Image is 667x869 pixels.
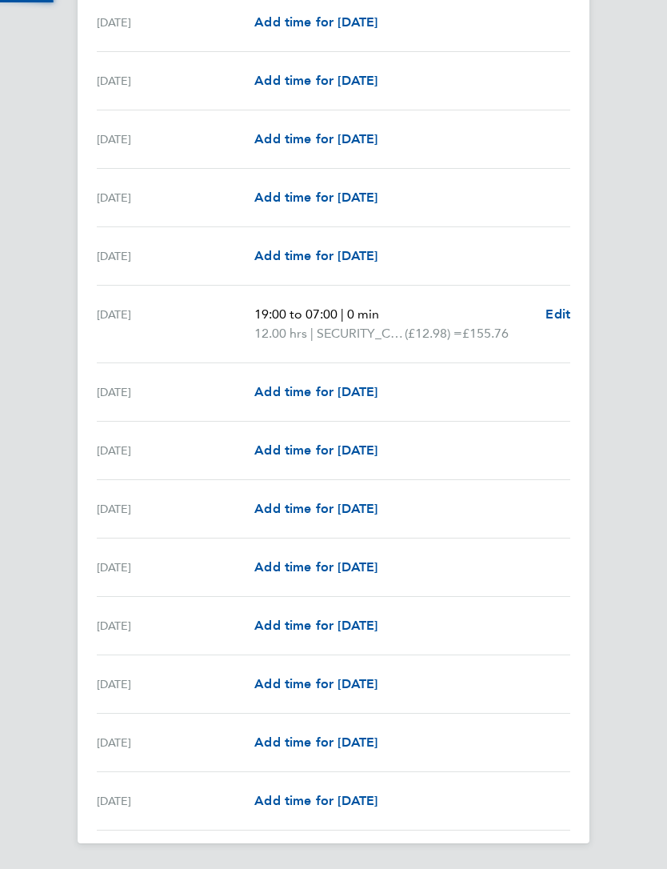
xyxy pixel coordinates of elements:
[97,499,254,519] div: [DATE]
[254,73,377,88] span: Add time for [DATE]
[254,616,377,635] a: Add time for [DATE]
[462,326,509,341] span: £155.76
[97,733,254,752] div: [DATE]
[254,676,377,691] span: Add time for [DATE]
[97,188,254,207] div: [DATE]
[254,501,377,516] span: Add time for [DATE]
[254,246,377,266] a: Add time for [DATE]
[97,791,254,811] div: [DATE]
[97,71,254,90] div: [DATE]
[347,306,379,322] span: 0 min
[254,733,377,752] a: Add time for [DATE]
[405,326,462,341] span: (£12.98) =
[254,382,377,402] a: Add time for [DATE]
[254,558,377,577] a: Add time for [DATE]
[254,14,377,30] span: Add time for [DATE]
[254,793,377,808] span: Add time for [DATE]
[317,324,405,343] span: SECURITY_COVER_HOURS
[341,306,344,322] span: |
[254,248,377,263] span: Add time for [DATE]
[254,559,377,575] span: Add time for [DATE]
[254,441,377,460] a: Add time for [DATE]
[97,616,254,635] div: [DATE]
[254,499,377,519] a: Add time for [DATE]
[97,13,254,32] div: [DATE]
[254,130,377,149] a: Add time for [DATE]
[254,13,377,32] a: Add time for [DATE]
[254,791,377,811] a: Add time for [DATE]
[97,675,254,694] div: [DATE]
[97,130,254,149] div: [DATE]
[310,326,314,341] span: |
[97,382,254,402] div: [DATE]
[254,443,377,458] span: Add time for [DATE]
[254,188,377,207] a: Add time for [DATE]
[97,246,254,266] div: [DATE]
[254,384,377,399] span: Add time for [DATE]
[254,675,377,694] a: Add time for [DATE]
[254,326,307,341] span: 12.00 hrs
[254,618,377,633] span: Add time for [DATE]
[254,735,377,750] span: Add time for [DATE]
[254,71,377,90] a: Add time for [DATE]
[545,305,570,324] a: Edit
[254,131,377,146] span: Add time for [DATE]
[97,305,254,343] div: [DATE]
[97,441,254,460] div: [DATE]
[545,306,570,322] span: Edit
[254,190,377,205] span: Add time for [DATE]
[254,306,337,322] span: 19:00 to 07:00
[97,558,254,577] div: [DATE]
